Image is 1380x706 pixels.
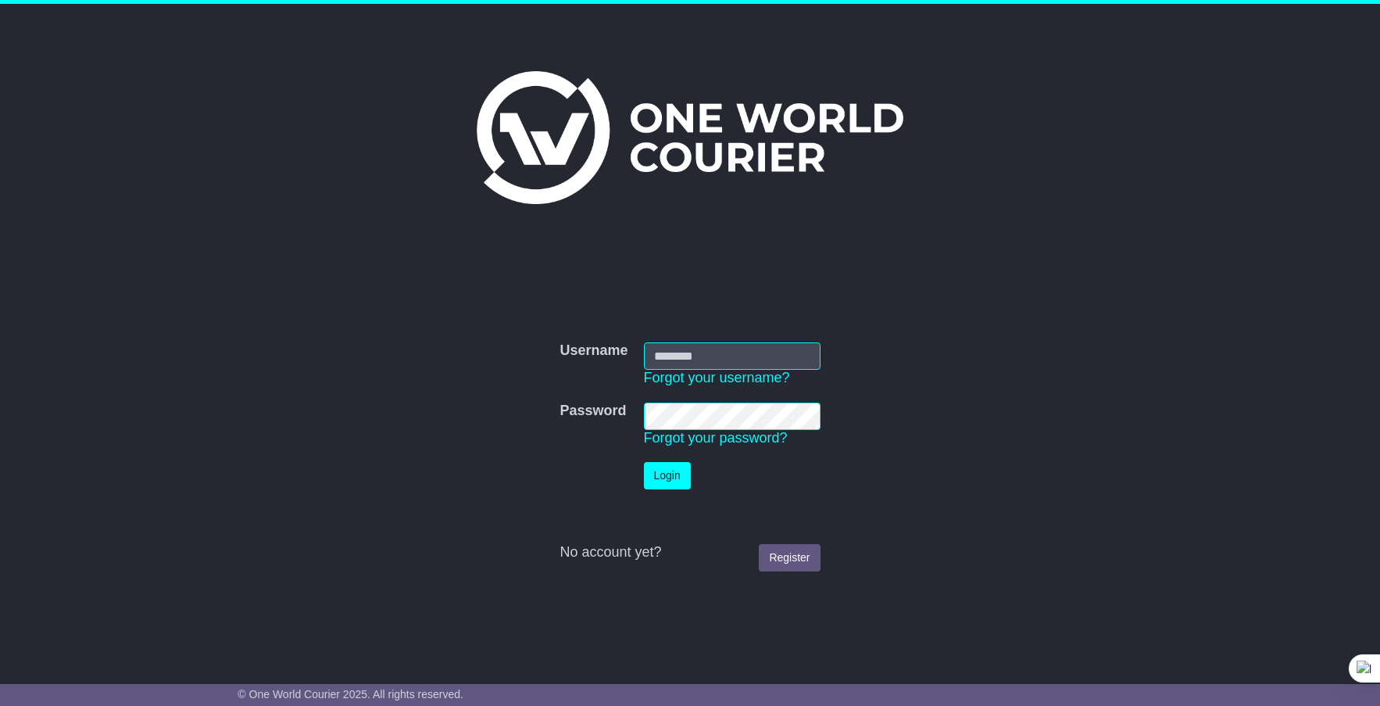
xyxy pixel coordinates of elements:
img: One World [477,71,903,204]
label: Username [560,342,627,360]
label: Password [560,403,626,420]
a: Forgot your password? [644,430,788,446]
a: Register [759,544,820,572]
button: Login [644,462,691,489]
div: No account yet? [560,544,820,561]
a: Forgot your username? [644,370,790,385]
span: © One World Courier 2025. All rights reserved. [238,688,463,701]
